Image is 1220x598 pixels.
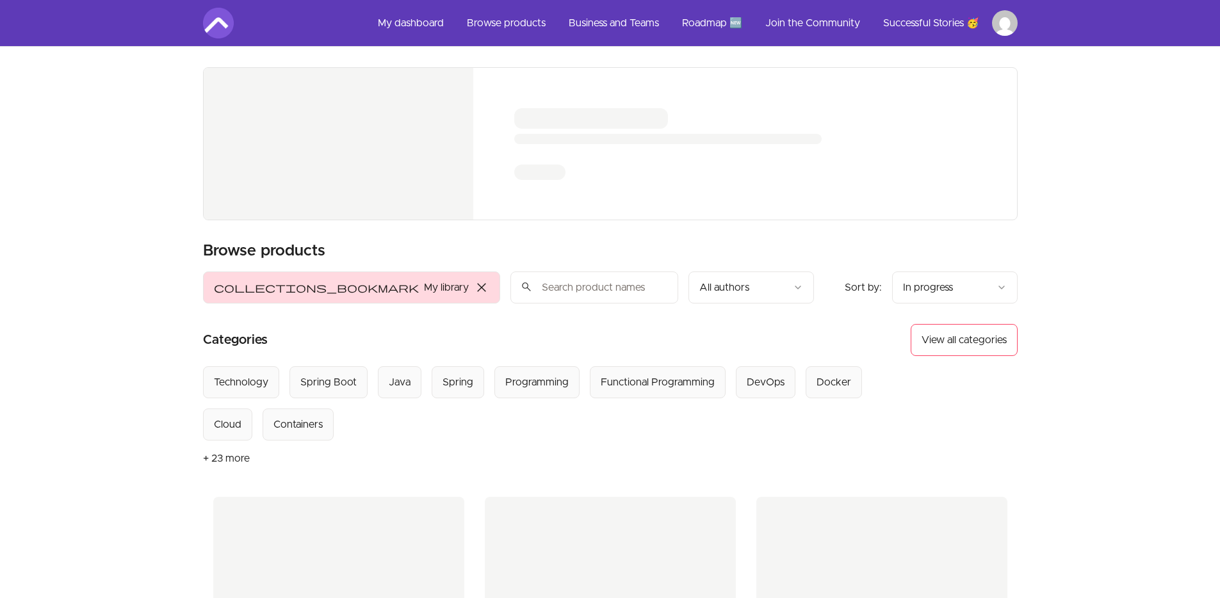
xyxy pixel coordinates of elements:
a: Join the Community [755,8,870,38]
div: Functional Programming [601,375,715,390]
a: Browse products [457,8,556,38]
img: Profile image for sangpham [992,10,1018,36]
a: My dashboard [368,8,454,38]
h2: Categories [203,324,268,356]
input: Search product names [510,271,678,303]
h2: Browse products [203,241,325,261]
nav: Main [368,8,1018,38]
span: Sort by: [845,282,882,293]
img: Amigoscode logo [203,8,234,38]
div: Programming [505,375,569,390]
button: + 23 more [203,440,250,476]
div: Cloud [214,417,241,432]
a: Business and Teams [558,8,669,38]
span: collections_bookmark [214,280,419,295]
a: Roadmap 🆕 [672,8,752,38]
button: Product sort options [892,271,1018,303]
div: Spring [443,375,473,390]
div: Java [389,375,411,390]
div: Spring Boot [300,375,357,390]
button: Filter by author [688,271,814,303]
a: Successful Stories 🥳 [873,8,989,38]
div: Docker [817,375,851,390]
button: Filter by My library [203,271,500,303]
div: DevOps [747,375,785,390]
span: close [474,280,489,295]
div: Containers [273,417,323,432]
div: Technology [214,375,268,390]
span: search [521,278,532,296]
button: View all categories [911,324,1018,356]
